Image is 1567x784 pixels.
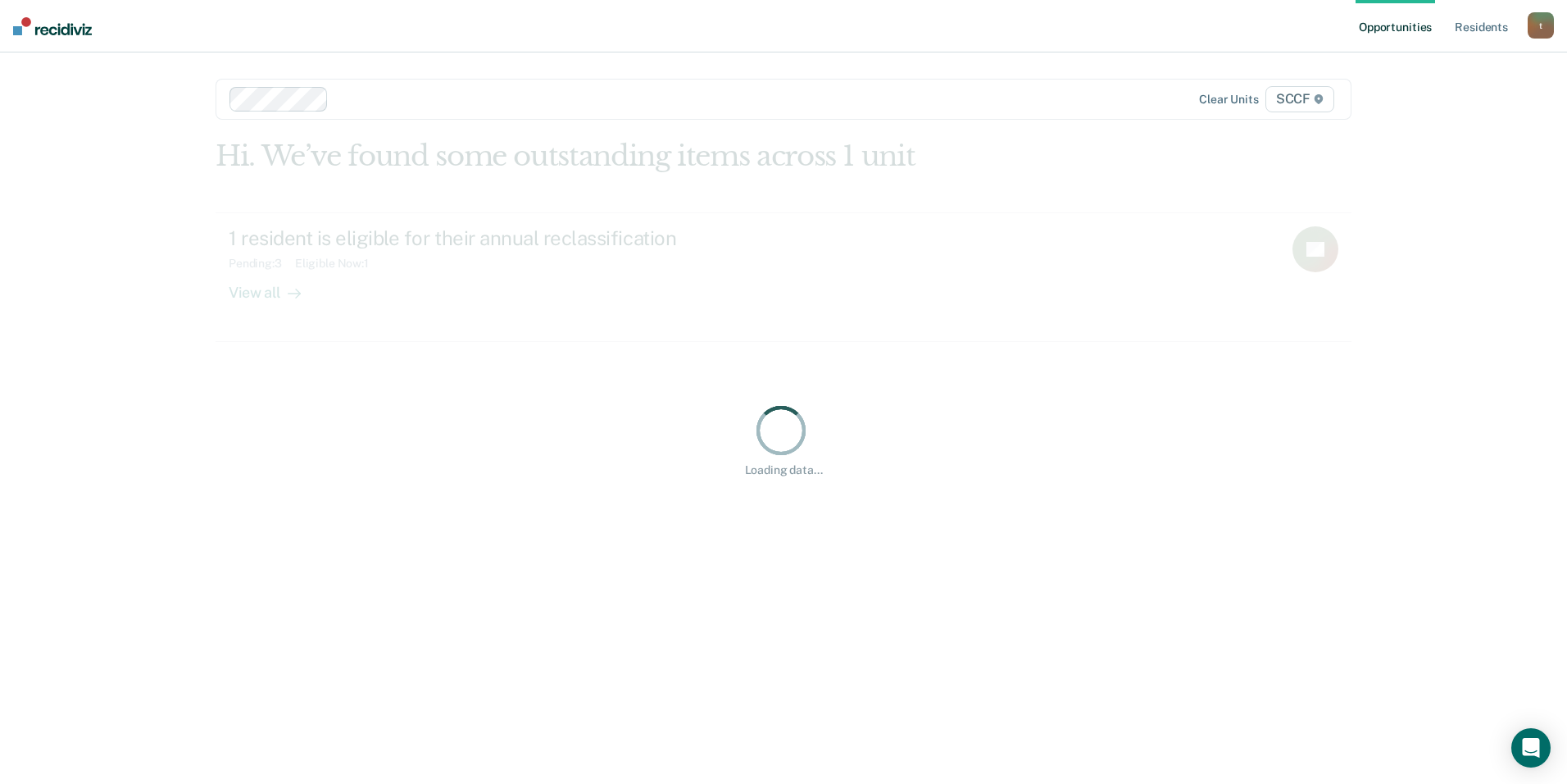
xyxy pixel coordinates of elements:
div: Clear units [1199,93,1259,107]
div: Open Intercom Messenger [1511,728,1551,768]
img: Recidiviz [13,17,92,35]
button: t [1528,12,1554,39]
span: SCCF [1265,86,1334,112]
div: Loading data... [745,463,823,477]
